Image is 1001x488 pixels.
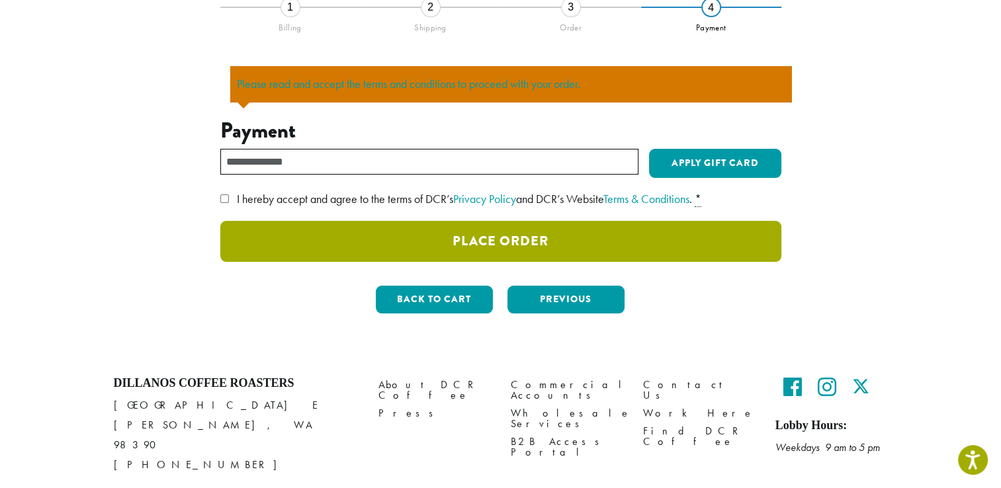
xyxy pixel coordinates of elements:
h3: Payment [220,118,781,143]
a: Terms & Conditions [603,191,689,206]
abbr: required [695,191,701,207]
div: Payment [641,17,781,33]
div: Billing [220,17,361,33]
input: I hereby accept and agree to the terms of DCR’sPrivacy Policyand DCR’s WebsiteTerms & Conditions. * [220,194,229,203]
div: Order [501,17,641,33]
div: Shipping [361,17,501,33]
span: I hereby accept and agree to the terms of DCR’s and DCR’s Website . [237,191,692,206]
a: Find DCR Coffee [643,423,756,451]
h5: Lobby Hours: [775,419,888,433]
a: Contact Us [643,376,756,405]
a: Work Here [643,405,756,423]
button: Back to cart [376,286,493,313]
a: Commercial Accounts [511,376,623,405]
button: Previous [507,286,625,313]
em: Weekdays 9 am to 5 pm [775,440,880,454]
p: [GEOGRAPHIC_DATA] E [PERSON_NAME], WA 98390 [PHONE_NUMBER] [114,395,359,475]
a: B2B Access Portal [511,433,623,462]
a: Privacy Policy [453,191,516,206]
a: Wholesale Services [511,405,623,433]
h4: Dillanos Coffee Roasters [114,376,359,391]
button: Place Order [220,221,781,262]
a: Please read and accept the terms and conditions to proceed with your order. [237,76,580,91]
button: Apply Gift Card [649,149,781,178]
a: Press [378,405,491,423]
a: About DCR Coffee [378,376,491,405]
